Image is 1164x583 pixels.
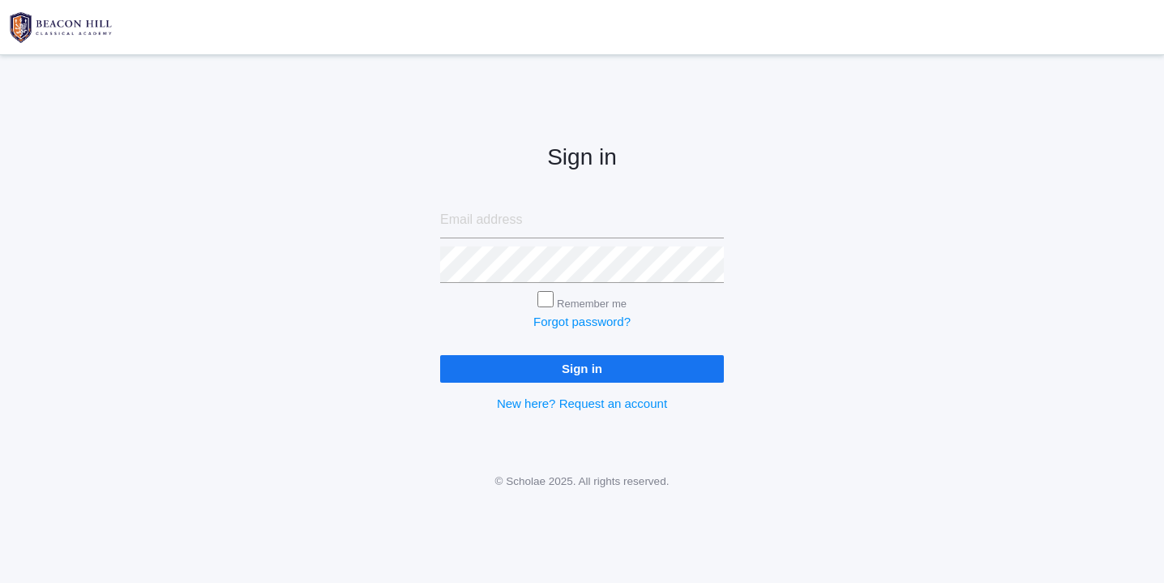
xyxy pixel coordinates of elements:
a: Forgot password? [533,315,631,328]
label: Remember me [557,298,627,310]
a: New here? Request an account [497,397,667,410]
input: Sign in [440,355,724,382]
input: Email address [440,202,724,238]
h2: Sign in [440,145,724,170]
